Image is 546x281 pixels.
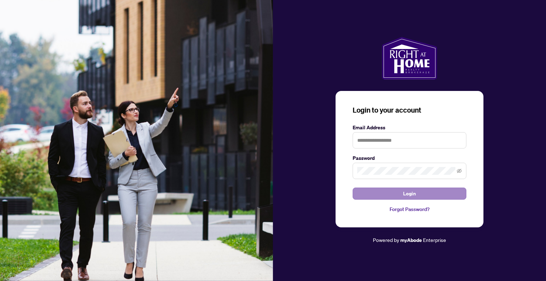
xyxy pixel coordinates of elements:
[353,205,466,213] a: Forgot Password?
[457,168,462,173] span: eye-invisible
[353,154,466,162] label: Password
[373,237,399,243] span: Powered by
[423,237,446,243] span: Enterprise
[403,188,416,199] span: Login
[400,236,422,244] a: myAbode
[382,37,437,80] img: ma-logo
[353,188,466,200] button: Login
[353,124,466,131] label: Email Address
[353,105,466,115] h3: Login to your account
